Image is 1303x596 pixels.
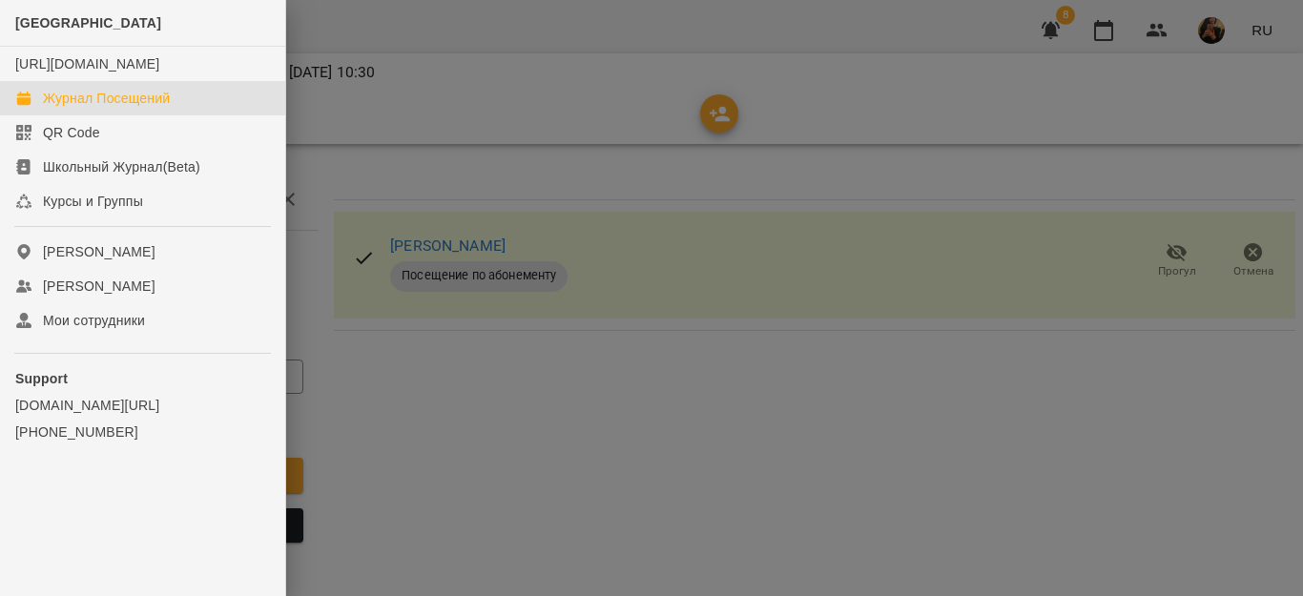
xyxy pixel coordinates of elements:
span: [GEOGRAPHIC_DATA] [15,15,161,31]
div: [PERSON_NAME] [43,242,155,261]
div: Школьный Журнал(Beta) [43,157,200,176]
div: Курсы и Группы [43,192,143,211]
div: QR Code [43,123,100,142]
a: [URL][DOMAIN_NAME] [15,56,159,72]
a: [PHONE_NUMBER] [15,422,270,442]
div: [PERSON_NAME] [43,277,155,296]
div: Мои сотрудники [43,311,145,330]
p: Support [15,369,270,388]
div: Журнал Посещений [43,89,170,108]
a: [DOMAIN_NAME][URL] [15,396,270,415]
